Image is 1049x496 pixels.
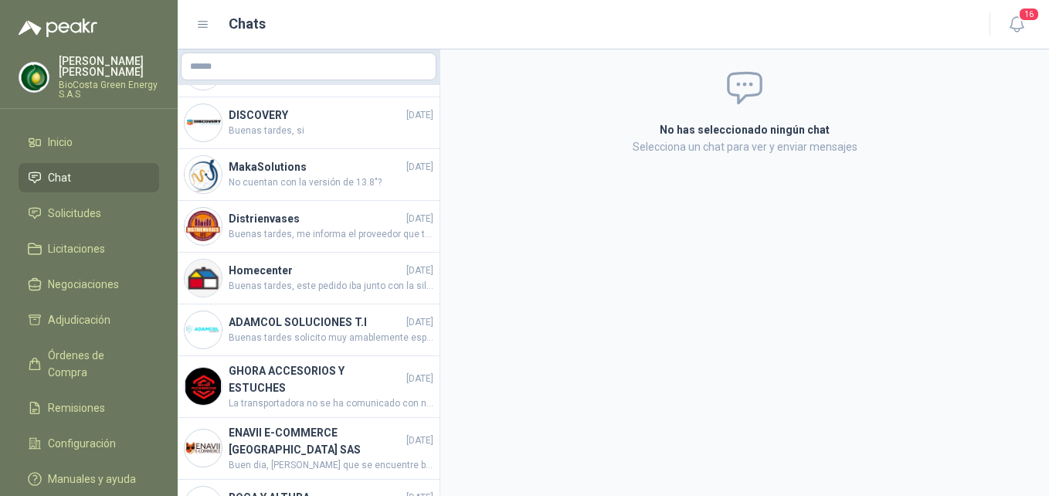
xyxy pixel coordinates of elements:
span: Manuales y ayuda [48,471,136,488]
img: Company Logo [185,156,222,193]
span: Buenas tardes, si [229,124,433,138]
h4: GHORA ACCESORIOS Y ESTUCHES [229,362,403,396]
span: Adjudicación [48,311,110,328]
span: [DATE] [406,372,433,386]
img: Company Logo [185,311,222,348]
span: Negociaciones [48,276,119,293]
h4: MakaSolutions [229,158,403,175]
a: Company LogoADAMCOL SOLUCIONES T.I[DATE]Buenas tardes solicito muy amablemente especificaciones t... [178,304,440,356]
p: Selecciona un chat para ver y enviar mensajes [475,138,1014,155]
span: [DATE] [406,433,433,448]
span: Licitaciones [48,240,105,257]
span: [DATE] [406,263,433,278]
span: [DATE] [406,315,433,330]
h4: Homecenter [229,262,403,279]
a: Órdenes de Compra [19,341,159,387]
a: Company LogoGHORA ACCESORIOS Y ESTUCHES[DATE]La transportadora no se ha comunicado con nosotros p... [178,356,440,418]
img: Logo peakr [19,19,97,37]
img: Company Logo [185,208,222,245]
img: Company Logo [185,260,222,297]
span: Chat [48,169,71,186]
img: Company Logo [185,368,222,405]
a: Licitaciones [19,234,159,263]
h4: ADAMCOL SOLUCIONES T.I [229,314,403,331]
span: Buenas tardes solicito muy amablemente especificaciones técnicas del portátil, ya que no se entie... [229,331,433,345]
span: Órdenes de Compra [48,347,144,381]
a: Negociaciones [19,270,159,299]
img: Company Logo [185,430,222,467]
span: Configuración [48,435,116,452]
span: La transportadora no se ha comunicado con nosotros para la entrega. Por favor informar [229,396,433,411]
img: Company Logo [19,63,49,92]
a: Company LogoENAVII E-COMMERCE [GEOGRAPHIC_DATA] SAS[DATE]Buen dia, [PERSON_NAME] que se encuentre... [178,418,440,480]
a: Solicitudes [19,199,159,228]
span: No cuentan con la versión de 13.8"? [229,175,433,190]
a: Company LogoMakaSolutions[DATE]No cuentan con la versión de 13.8"? [178,149,440,201]
a: Company LogoDistrienvases[DATE]Buenas tardes, me informa el proveedor que tuvieron inconvenientes... [178,201,440,253]
a: Configuración [19,429,159,458]
h4: DISCOVERY [229,107,403,124]
a: Company LogoDISCOVERY[DATE]Buenas tardes, si [178,97,440,149]
a: Adjudicación [19,305,159,335]
h2: No has seleccionado ningún chat [475,121,1014,138]
a: Company LogoHomecenter[DATE]Buenas tardes, este pedido iba junto con la silla. al cancelar la sil... [178,253,440,304]
h4: Distrienvases [229,210,403,227]
p: BioCosta Green Energy S.A.S [59,80,159,99]
img: Company Logo [185,104,222,141]
span: Buenas tardes, este pedido iba junto con la silla. al cancelar la silla, se canceló también este ... [229,279,433,294]
span: [DATE] [406,108,433,123]
p: [PERSON_NAME] [PERSON_NAME] [59,56,159,77]
span: Buen dia, [PERSON_NAME] que se encuentre bien. Quería darle seguimiento a la cotización/propuesta... [229,458,433,473]
span: [DATE] [406,212,433,226]
span: Remisiones [48,399,105,416]
h1: Chats [229,13,266,35]
span: [DATE] [406,160,433,175]
button: 16 [1003,11,1030,39]
h4: ENAVII E-COMMERCE [GEOGRAPHIC_DATA] SAS [229,424,403,458]
span: Solicitudes [48,205,101,222]
a: Chat [19,163,159,192]
a: Inicio [19,127,159,157]
a: Remisiones [19,393,159,423]
span: Buenas tardes, me informa el proveedor que tuvieron inconvenientes con las cantidades y hoy reali... [229,227,433,242]
span: 16 [1018,7,1040,22]
span: Inicio [48,134,73,151]
a: Manuales y ayuda [19,464,159,494]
